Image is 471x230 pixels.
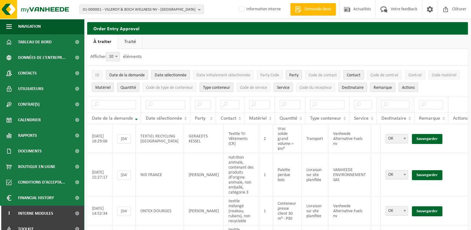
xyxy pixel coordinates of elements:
span: Matériel [249,116,267,121]
span: Quantité [280,116,297,121]
td: GERAEDTS KESSEL [184,124,224,153]
span: Type conteneur [310,116,341,121]
td: [DATE] 16:29:06 [87,124,112,153]
a: Sauvegarder [412,206,442,216]
span: Boutique en ligne [18,159,55,175]
td: Vanheede Alternative Fuels nv [328,124,371,153]
span: Date de la demande [109,73,145,78]
span: Financial History [18,190,54,206]
button: MatérielMatériel: Activate to sort [92,83,114,92]
td: ONTEX DOURGES [136,197,184,225]
span: Contacts [18,65,37,81]
td: Textile Tri Vêtements (CR) [224,124,259,153]
td: textile mélangé (rouleau, rubans), non recyclable [224,197,259,225]
span: Contrat [408,73,422,78]
td: Conteneur presse client 30 m³ - P30 [273,197,302,225]
span: OK [386,134,408,143]
td: Livraison sur site planifiée [302,153,328,197]
a: Demande devis [290,3,336,16]
span: Actions [453,116,468,121]
button: Party CodeParty Code: Activate to sort [257,70,283,79]
span: Date sélectionnée [146,116,182,121]
button: Code de serviceCode de service: Activate to sort [237,83,271,92]
span: Utilisateurs [18,81,44,97]
span: Rapports [18,128,37,143]
span: Interne modules [18,206,53,221]
td: Vanheede Alternative Fuels nv [328,197,371,225]
button: Type conteneurType conteneur: Activate to sort [200,83,233,92]
span: Contact [347,73,360,78]
span: Party [289,73,299,78]
span: Service [354,116,369,121]
span: Type conteneur [203,85,230,90]
button: ServiceService: Activate to sort [274,83,293,92]
td: Palette perdue bois [273,153,302,197]
span: OK [385,206,408,216]
td: VANHEEDE ENVIRONNEMENT SAS [328,153,371,197]
label: Information interne [238,5,281,14]
span: Code de type de conteneur [146,85,193,90]
span: Code de service [240,85,267,90]
button: RemarqueRemarque: Activate to sort [370,83,395,92]
span: Navigation [18,19,41,34]
td: Livraison sur site planifiée [302,197,328,225]
td: TEXTIEL RECYCLING [GEOGRAPHIC_DATA] [136,124,184,153]
button: 01-000001 - VILLEROY & BOCH WELLNESS NV - [GEOGRAPHIC_DATA] [79,5,204,14]
span: Party [195,116,205,121]
span: I [6,206,12,221]
button: Code de type de conteneurCode de type de conteneur: Activate to sort [143,83,196,92]
button: DestinataireDestinataire : Activate to sort [338,83,367,92]
span: Contrat(s) [18,97,40,112]
span: Matériel [95,85,111,90]
td: Transport [302,124,328,153]
button: Code matérielCode matériel: Activate to sort [428,70,460,79]
span: Date sélectionnée [155,73,186,78]
h2: Order Entry Approval [87,22,468,34]
button: Actions [398,83,418,92]
td: 1 [259,197,273,225]
button: IDID: Activate to sort [92,70,103,79]
span: Quantité [120,85,136,90]
button: Date sélectionnéeDate sélectionnée: Activate to sort [151,70,190,79]
span: Remarque [374,85,392,90]
span: Party Code [260,73,279,78]
button: PartyParty: Activate to sort [286,70,302,79]
span: Code du récepteur [299,85,332,90]
span: Données de l'entrepr... [18,50,66,65]
button: Code du récepteurCode du récepteur: Activate to sort [296,83,335,92]
a: Sauvegarder [412,134,442,144]
button: Date initialement sélectionnéeDate initialement sélectionnée: Activate to sort [193,70,254,79]
td: 1 [259,153,273,197]
button: ContactContact: Activate to sort [343,70,364,79]
span: Service [277,85,290,90]
span: OK [385,170,408,180]
span: Documents [18,143,42,159]
td: nutrition animale, contenant des produits dl'origine animale, non emballé, catégorie 3 [224,153,259,197]
span: OK [386,170,408,179]
span: Remarque [419,116,440,121]
span: Code matériel [432,73,456,78]
span: OK [385,134,408,143]
span: 10 [106,52,120,61]
span: Conditions d'accepta... [18,175,65,190]
td: [DATE] 15:27:17 [87,153,112,197]
span: Code de contact [309,73,337,78]
button: Date de la demandeDate de la demande: Activate to remove sorting [106,70,148,79]
a: À traiter [87,35,118,49]
td: Vrac solide grand volume > 6m³ [273,124,302,153]
td: NID FRANCE [136,153,184,197]
a: Traité [118,35,142,49]
span: OK [386,207,408,215]
button: QuantitéQuantité: Activate to sort [117,83,139,92]
button: ContratContrat: Activate to sort [405,70,425,79]
button: Code de contactCode de contact: Activate to sort [305,70,340,79]
span: Date de la demande [92,116,133,121]
td: [DATE] 14:52:34 [87,197,112,225]
span: Destinataire [381,116,406,121]
span: Demande devis [303,6,333,12]
td: [PERSON_NAME] [184,153,224,197]
td: [PERSON_NAME] [184,197,224,225]
span: Tableau de bord [18,34,52,50]
span: Actions [402,85,415,90]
